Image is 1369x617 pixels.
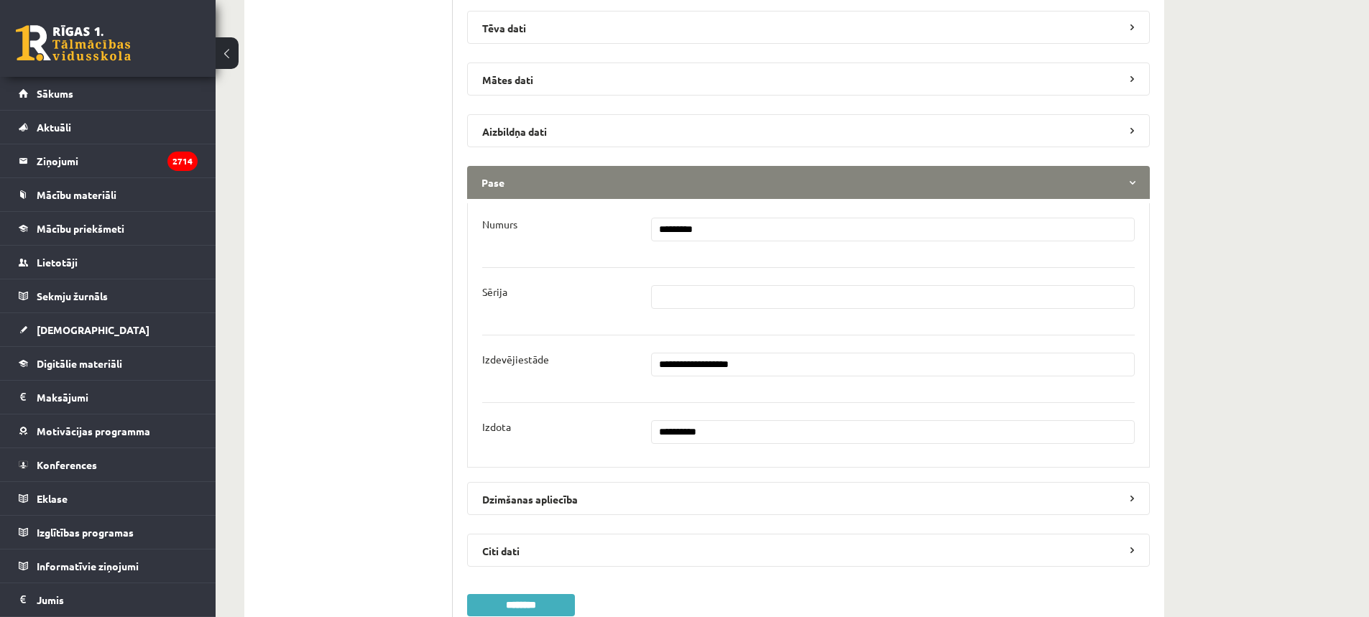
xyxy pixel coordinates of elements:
[37,425,150,437] span: Motivācijas programma
[19,313,198,346] a: [DEMOGRAPHIC_DATA]
[19,77,198,110] a: Sākums
[19,549,198,583] a: Informatīvie ziņojumi
[467,166,1150,199] legend: Pase
[37,458,97,471] span: Konferences
[37,222,124,235] span: Mācību priekšmeti
[19,111,198,144] a: Aktuāli
[19,347,198,380] a: Digitālie materiāli
[37,144,198,177] legend: Ziņojumi
[19,178,198,211] a: Mācību materiāli
[19,414,198,447] a: Motivācijas programma
[37,188,116,201] span: Mācību materiāli
[467,62,1150,96] legend: Mātes dati
[19,212,198,245] a: Mācību priekšmeti
[37,593,64,606] span: Jumis
[37,323,149,336] span: [DEMOGRAPHIC_DATA]
[482,285,507,298] p: Sērija
[19,381,198,414] a: Maksājumi
[37,289,108,302] span: Sekmju žurnāls
[467,114,1150,147] legend: Aizbildņa dati
[19,279,198,312] a: Sekmju žurnāls
[167,152,198,171] i: 2714
[37,381,198,414] legend: Maksājumi
[467,482,1150,515] legend: Dzimšanas apliecība
[467,11,1150,44] legend: Tēva dati
[19,448,198,481] a: Konferences
[19,583,198,616] a: Jumis
[482,218,517,231] p: Numurs
[37,121,71,134] span: Aktuāli
[482,420,511,433] p: Izdota
[19,482,198,515] a: Eklase
[19,144,198,177] a: Ziņojumi2714
[482,353,549,366] p: Izdevējiestāde
[37,256,78,269] span: Lietotāji
[37,492,68,505] span: Eklase
[19,516,198,549] a: Izglītības programas
[19,246,198,279] a: Lietotāji
[37,560,139,572] span: Informatīvie ziņojumi
[37,526,134,539] span: Izglītības programas
[37,87,73,100] span: Sākums
[16,25,131,61] a: Rīgas 1. Tālmācības vidusskola
[467,534,1150,567] legend: Citi dati
[37,357,122,370] span: Digitālie materiāli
